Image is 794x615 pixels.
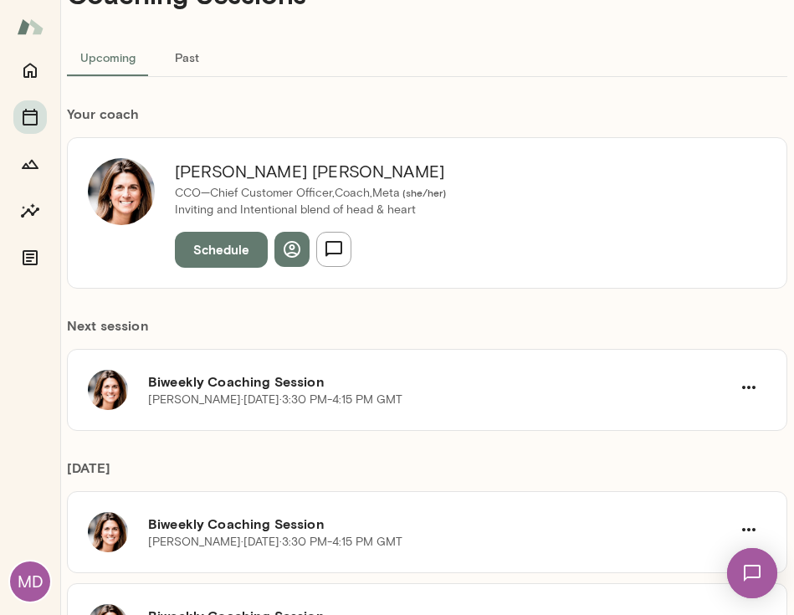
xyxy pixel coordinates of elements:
[13,241,47,274] button: Documents
[13,147,47,181] button: Growth Plan
[175,202,446,218] p: Inviting and Intentional blend of head & heart
[88,158,155,225] img: Gwen Throckmorton
[67,315,787,349] h6: Next session
[175,158,446,185] h6: [PERSON_NAME] [PERSON_NAME]
[274,232,310,267] button: View profile
[316,232,351,267] button: Send message
[148,534,402,551] p: [PERSON_NAME] · [DATE] · 3:30 PM-4:15 PM GMT
[148,392,402,408] p: [PERSON_NAME] · [DATE] · 3:30 PM-4:15 PM GMT
[67,37,149,77] button: Upcoming
[67,37,787,77] div: basic tabs example
[149,37,224,77] button: Past
[148,514,731,534] h6: Biweekly Coaching Session
[67,458,787,491] h6: [DATE]
[10,561,50,602] div: MD
[17,11,44,43] img: Mento
[175,185,446,202] p: CCO—Chief Customer Officer,Coach, Meta
[400,187,446,198] span: ( she/her )
[13,54,47,87] button: Home
[13,100,47,134] button: Sessions
[175,232,268,267] button: Schedule
[148,372,731,392] h6: Biweekly Coaching Session
[13,194,47,228] button: Insights
[67,104,787,124] h6: Your coach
